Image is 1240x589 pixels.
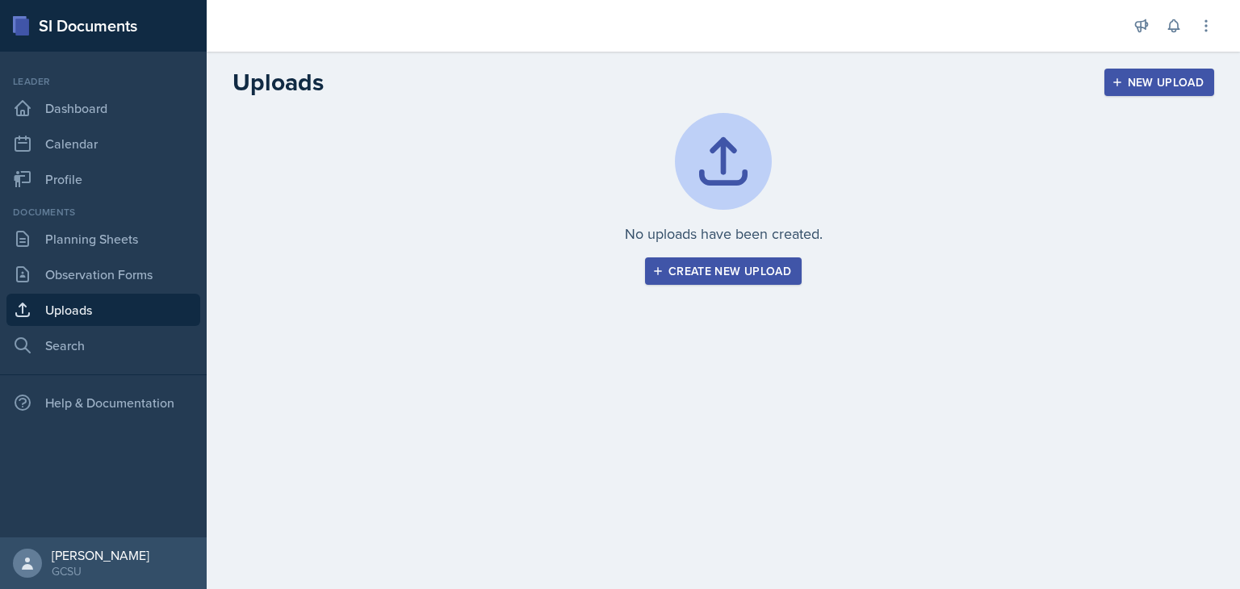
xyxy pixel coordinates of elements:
[52,547,149,563] div: [PERSON_NAME]
[6,329,200,361] a: Search
[6,386,200,419] div: Help & Documentation
[625,223,823,244] p: No uploads have been created.
[1115,76,1204,89] div: New Upload
[645,257,802,285] button: Create new upload
[1104,69,1215,96] button: New Upload
[6,163,200,195] a: Profile
[6,258,200,290] a: Observation Forms
[6,294,200,326] a: Uploads
[6,74,200,89] div: Leader
[656,265,791,278] div: Create new upload
[232,68,324,97] h2: Uploads
[6,205,200,219] div: Documents
[52,563,149,579] div: GCSU
[6,127,200,160] a: Calendar
[6,92,200,124] a: Dashboard
[6,223,200,255] a: Planning Sheets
